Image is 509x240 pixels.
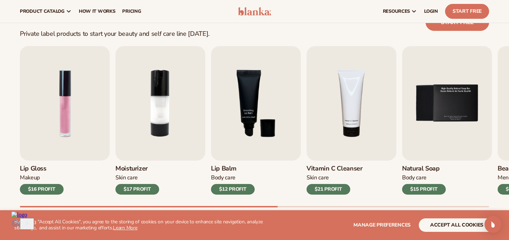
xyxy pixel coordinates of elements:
a: 3 / 9 [211,46,301,195]
span: How It Works [79,9,115,14]
div: Body Care [211,174,255,182]
a: 2 / 9 [115,46,205,195]
img: logo [3,3,18,9]
div: Body Care [402,174,446,182]
div: $12 PROFIT [211,184,255,195]
button: accept all cookies [419,218,495,232]
h3: Lip Balm [211,165,255,173]
a: Learn More [113,224,137,231]
div: Open Intercom Messenger [484,216,502,233]
div: $15 PROFIT [402,184,446,195]
h3: Lip Gloss [20,165,64,173]
button: Manage preferences [353,218,411,232]
h3: Vitamin C Cleanser [307,165,363,173]
h3: Moisturizer [115,165,159,173]
div: Skin Care [307,174,363,182]
div: $21 PROFIT [307,184,350,195]
div: $16 PROFIT [20,184,64,195]
h3: Natural Soap [402,165,446,173]
span: resources [383,9,410,14]
a: 5 / 9 [402,46,492,195]
img: logo [238,7,271,16]
div: $17 PROFIT [115,184,159,195]
a: 1 / 9 [20,46,110,195]
div: Makeup [20,174,64,182]
a: Start Free [445,4,489,19]
h2: Best sellers [20,7,210,26]
div: Private label products to start your beauty and self care line [DATE]. [20,30,210,38]
span: Manage preferences [353,222,411,228]
span: product catalog [20,9,65,14]
div: Skin Care [115,174,159,182]
span: LOGIN [424,9,438,14]
a: 4 / 9 [307,46,396,195]
span: pricing [122,9,141,14]
p: By clicking "Accept All Cookies", you agree to the storing of cookies on your device to enhance s... [14,219,265,231]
